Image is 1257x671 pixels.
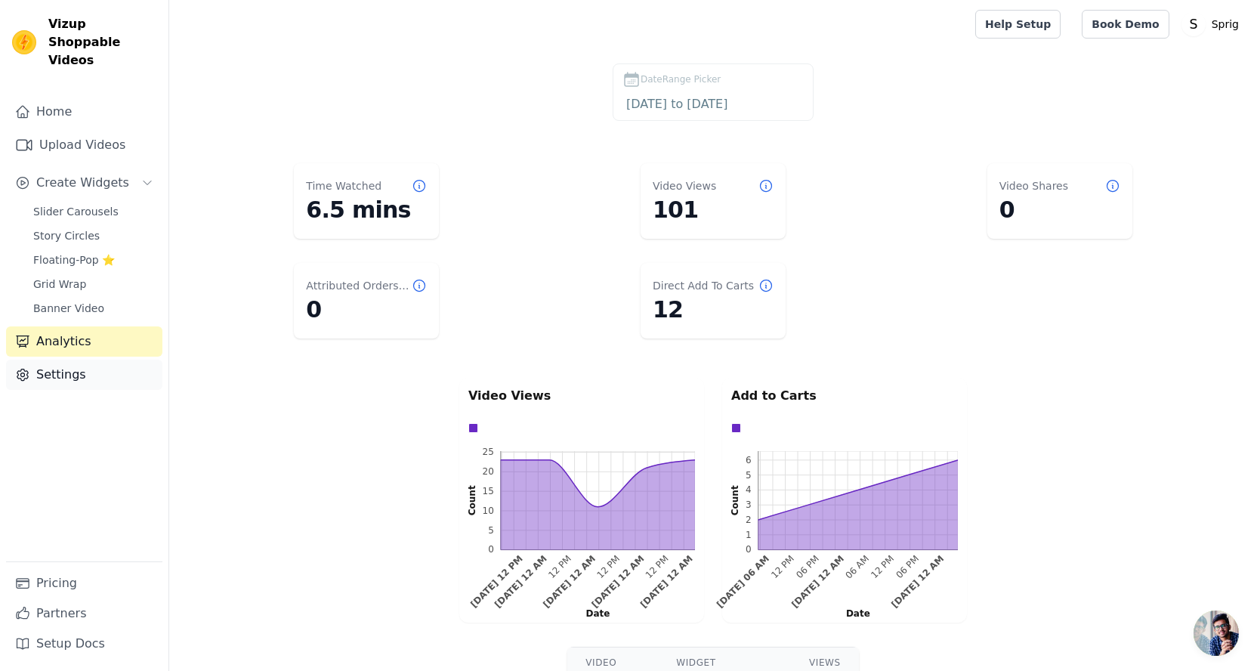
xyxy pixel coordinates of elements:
span: DateRange Picker [641,73,721,86]
dd: 0 [999,196,1120,224]
span: Create Widgets [36,174,129,192]
a: Grid Wrap [24,274,162,295]
input: DateRange Picker [622,94,804,114]
p: Add to Carts [731,387,958,405]
dt: Direct Add To Carts [653,278,754,293]
text: 1 [746,530,752,540]
a: Floating-Pop ⭐ [24,249,162,271]
span: Vizup Shoppable Videos [48,15,156,70]
text: [DATE] 12 AM [493,553,549,610]
g: Wed Sep 10 2025 00:00:00 GMT+0530 (India Standard Time) [789,553,846,610]
dd: 101 [653,196,774,224]
text: 0 [746,544,752,555]
g: Mon Sep 08 2025 12:00:00 GMT+0530 (India Standard Time) [468,553,525,610]
g: Wed Sep 10 2025 06:00:00 GMT+0530 (India Standard Time) [844,553,872,581]
g: Wed Sep 10 2025 12:00:00 GMT+0530 (India Standard Time) [869,553,896,580]
a: Story Circles [24,225,162,246]
a: Home [6,97,162,127]
span: Slider Carousels [33,204,119,219]
span: Story Circles [33,228,100,243]
text: Date [846,608,870,619]
g: Wed Sep 10 2025 12:00:00 GMT+0530 (India Standard Time) [595,553,622,580]
text: [DATE] 12 AM [541,553,598,610]
text: 12 PM [869,553,896,580]
span: Grid Wrap [33,277,86,292]
text: 12 PM [595,553,622,580]
text: 25 [483,447,494,457]
g: left axis [718,451,758,555]
p: Video Views [468,387,695,405]
g: Tue Sep 09 2025 12:00:00 GMT+0530 (India Standard Time) [546,553,573,580]
p: Sprig [1206,11,1245,38]
dt: Time Watched [306,178,381,193]
text: [DATE] 12 AM [789,553,846,610]
button: Create Widgets [6,168,162,198]
g: bottom ticks [715,550,958,611]
text: 3 [746,499,752,510]
text: Count [467,485,477,515]
g: left ticks [483,447,501,555]
a: Help Setup [975,10,1061,39]
div: Data groups [727,419,954,437]
g: left ticks [746,451,758,555]
a: Partners [6,598,162,629]
g: Tue Sep 09 2025 12:00:00 GMT+0530 (India Standard Time) [769,553,796,580]
a: Upload Videos [6,130,162,160]
button: S Sprig [1181,11,1245,38]
dd: 0 [306,296,427,323]
text: [DATE] 12 AM [889,553,946,610]
text: 06 PM [894,553,921,580]
text: 12 PM [546,553,573,580]
text: Count [730,485,740,515]
g: Tue Sep 09 2025 00:00:00 GMT+0530 (India Standard Time) [493,553,549,610]
img: Vizup [12,30,36,54]
g: Thu Sep 11 2025 00:00:00 GMT+0530 (India Standard Time) [590,553,647,610]
text: 12 PM [769,553,796,580]
a: Banner Video [24,298,162,319]
g: left axis [450,447,501,555]
a: Book Demo [1082,10,1169,39]
a: Analytics [6,326,162,357]
text: 20 [483,466,494,477]
dt: Attributed Orders Count [306,278,412,293]
text: 5 [746,469,752,480]
div: Open chat [1194,611,1239,656]
a: Pricing [6,568,162,598]
g: Wed Sep 10 2025 18:00:00 GMT+0530 (India Standard Time) [894,553,921,580]
text: 15 [483,486,494,496]
div: Data groups [465,419,691,437]
text: 5 [488,525,494,536]
text: [DATE] 12 AM [638,553,695,610]
text: 06 PM [794,553,821,580]
dd: 12 [653,296,774,323]
span: Floating-Pop ⭐ [33,252,115,267]
text: Date [585,608,610,619]
g: bottom ticks [468,550,695,611]
dd: 6.5 mins [306,196,427,224]
a: Setup Docs [6,629,162,659]
g: Thu Sep 11 2025 12:00:00 GMT+0530 (India Standard Time) [644,553,671,580]
text: 4 [746,484,752,495]
text: 12 PM [644,553,671,580]
g: Wed Sep 10 2025 00:00:00 GMT+0530 (India Standard Time) [541,553,598,610]
g: Tue Sep 09 2025 06:00:00 GMT+0530 (India Standard Time) [715,553,771,610]
g: 0 [488,544,494,555]
text: [DATE] 12 PM [468,553,525,610]
text: [DATE] 06 AM [715,553,771,610]
text: 10 [483,506,494,516]
text: 6 [746,455,752,465]
text: 2 [746,515,752,525]
text: [DATE] 12 AM [590,553,647,610]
